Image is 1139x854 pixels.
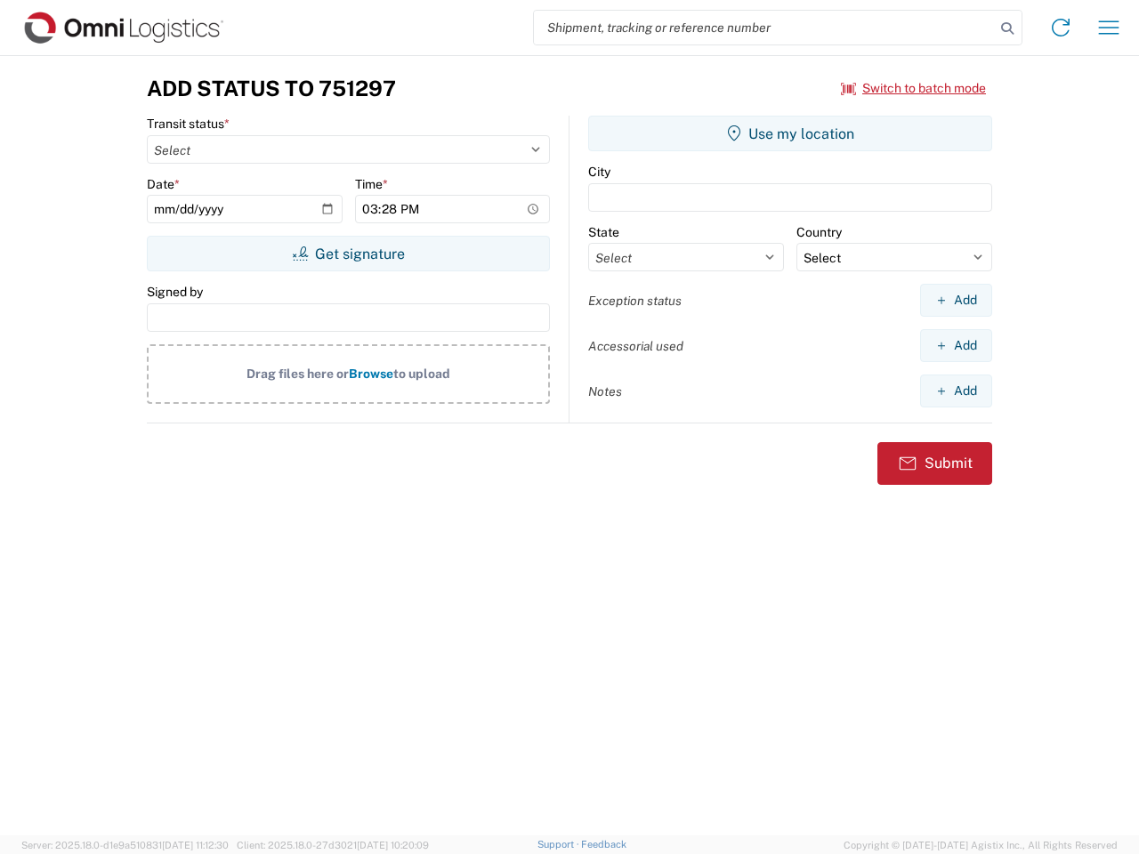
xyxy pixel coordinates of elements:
[237,840,429,850] span: Client: 2025.18.0-27d3021
[349,367,393,381] span: Browse
[147,76,396,101] h3: Add Status to 751297
[162,840,229,850] span: [DATE] 11:12:30
[844,837,1118,853] span: Copyright © [DATE]-[DATE] Agistix Inc., All Rights Reserved
[355,176,388,192] label: Time
[588,224,619,240] label: State
[920,375,992,407] button: Add
[588,116,992,151] button: Use my location
[147,116,230,132] label: Transit status
[920,329,992,362] button: Add
[357,840,429,850] span: [DATE] 10:20:09
[147,176,180,192] label: Date
[581,839,626,850] a: Feedback
[147,236,550,271] button: Get signature
[588,293,682,309] label: Exception status
[588,338,683,354] label: Accessorial used
[841,74,986,103] button: Switch to batch mode
[246,367,349,381] span: Drag files here or
[796,224,842,240] label: Country
[920,284,992,317] button: Add
[21,840,229,850] span: Server: 2025.18.0-d1e9a510831
[588,383,622,399] label: Notes
[877,442,992,485] button: Submit
[588,164,610,180] label: City
[393,367,450,381] span: to upload
[534,11,995,44] input: Shipment, tracking or reference number
[147,284,203,300] label: Signed by
[537,839,582,850] a: Support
